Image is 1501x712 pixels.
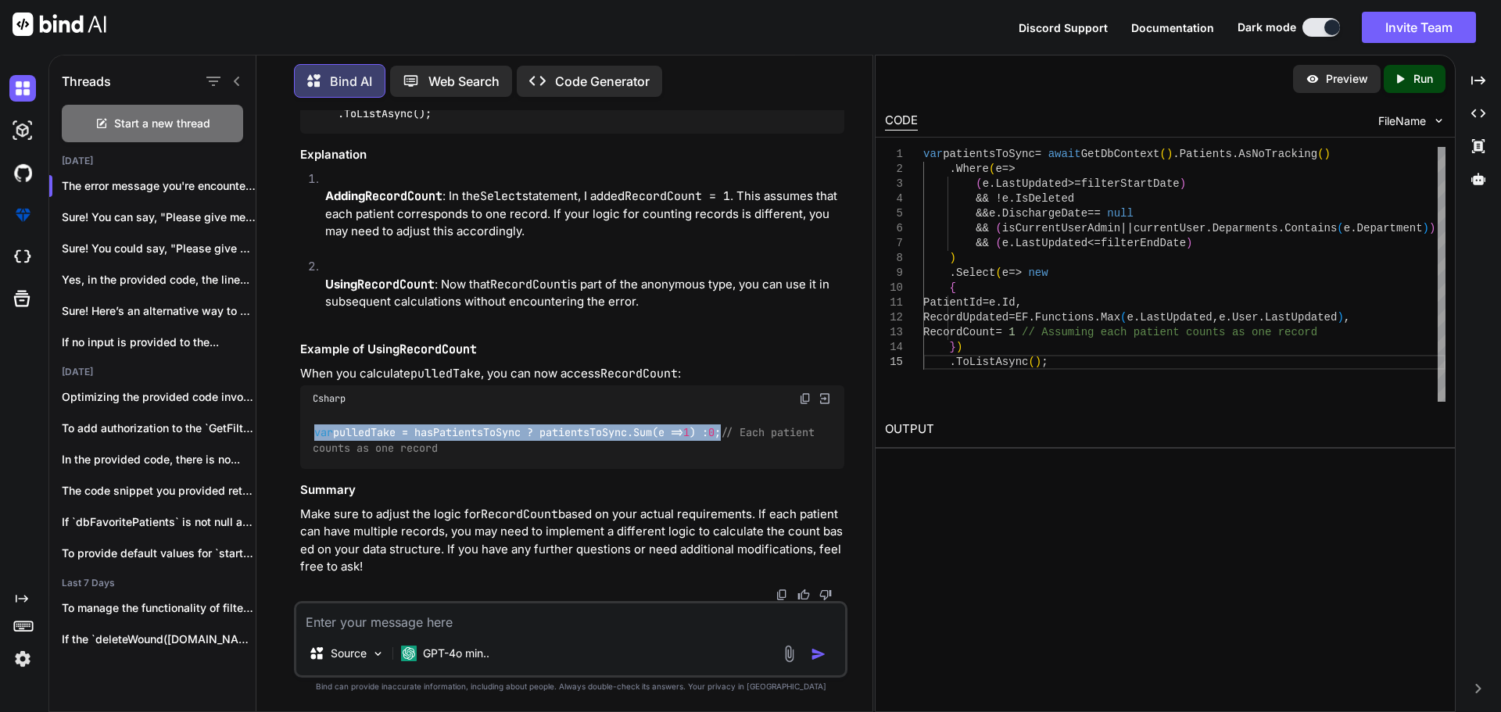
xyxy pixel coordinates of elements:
[885,355,903,370] div: 15
[1413,71,1433,87] p: Run
[1101,237,1186,249] span: filterEndDate
[9,646,36,672] img: settings
[1080,177,1179,190] span: filterStartDate
[1238,148,1317,160] span: AsNoTracking
[923,296,983,309] span: PatientId
[885,310,903,325] div: 12
[799,392,811,405] img: copy
[1001,163,1015,175] span: =>
[923,148,943,160] span: var
[885,236,903,251] div: 7
[923,326,995,338] span: RecordCount
[1186,237,1192,249] span: )
[1068,177,1081,190] span: >=
[949,163,955,175] span: .
[818,392,832,406] img: Open in Browser
[1001,207,1087,220] span: DischargeDate
[995,237,1001,249] span: (
[1107,207,1134,220] span: null
[1008,267,1022,279] span: =>
[1362,12,1476,43] button: Invite Team
[1087,237,1101,249] span: <=
[1080,148,1159,160] span: GetDbContext
[1008,192,1015,205] span: .
[300,341,844,359] h3: Example of Using
[943,148,1035,160] span: patientsToSync
[1001,267,1008,279] span: e
[1019,20,1108,36] button: Discord Support
[401,646,417,661] img: GPT-4o mini
[1022,326,1317,338] span: // Assuming each patient counts as one record
[62,272,256,288] p: Yes, in the provided code, the line...
[885,325,903,340] div: 13
[294,681,847,692] p: Bind can provide inaccurate information, including about people. Always double-check its answers....
[995,326,1001,338] span: =
[1429,222,1435,234] span: )
[995,207,1001,220] span: .
[1232,148,1238,160] span: .
[982,177,988,190] span: e
[1324,148,1330,160] span: )
[1001,192,1008,205] span: e
[949,281,955,294] span: {
[1343,311,1349,324] span: ,
[1120,222,1134,234] span: ||
[1173,148,1179,160] span: .
[1284,222,1337,234] span: Contains
[330,72,372,91] p: Bind AI
[490,277,568,292] code: RecordCount
[885,147,903,162] div: 1
[1356,222,1422,234] span: Department
[885,340,903,355] div: 14
[995,177,1067,190] span: LastUpdated
[9,75,36,102] img: darkChat
[114,116,210,131] span: Start a new thread
[300,506,844,576] p: Make sure to adjust the logic for based on your actual requirements. If each patient can have mul...
[885,177,903,191] div: 3
[989,163,995,175] span: (
[1134,222,1205,234] span: currentUser
[976,222,989,234] span: &&
[331,646,367,661] p: Source
[357,277,435,292] code: RecordCount
[923,311,1008,324] span: RecordUpdated
[776,589,788,601] img: copy
[1337,222,1343,234] span: (
[1131,20,1214,36] button: Documentation
[976,177,982,190] span: (
[480,188,522,204] code: Select
[49,366,256,378] h2: [DATE]
[1422,222,1428,234] span: )
[885,112,918,131] div: CODE
[1265,311,1337,324] span: LastUpdated
[1001,296,1015,309] span: Id
[885,251,903,266] div: 8
[1350,222,1356,234] span: .
[1179,177,1185,190] span: )
[1028,311,1034,324] span: .
[410,366,481,381] code: pulledTake
[1008,237,1015,249] span: .
[819,589,832,601] img: dislike
[1378,113,1426,129] span: FileName
[1326,71,1368,87] p: Preview
[1258,311,1264,324] span: .
[708,425,715,439] span: 0
[1028,267,1048,279] span: new
[1127,311,1133,324] span: e
[423,646,489,661] p: GPT-4o min..
[1015,311,1028,324] span: EF
[1317,148,1324,160] span: (
[1048,148,1080,160] span: await
[995,192,1001,205] span: !
[995,267,1001,279] span: (
[365,188,442,204] code: RecordCount
[62,600,256,616] p: To manage the functionality of filtering patient...
[949,356,955,368] span: .
[300,481,844,499] h3: Summary
[314,425,333,439] span: var
[885,221,903,236] div: 6
[885,191,903,206] div: 4
[325,188,442,203] strong: Adding
[1232,311,1259,324] span: User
